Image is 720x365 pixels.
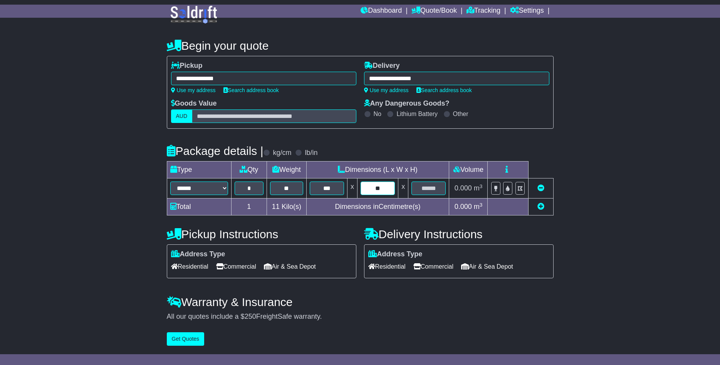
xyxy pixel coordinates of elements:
[467,5,500,18] a: Tracking
[396,110,438,118] label: Lithium Battery
[171,109,193,123] label: AUD
[398,178,408,198] td: x
[480,183,483,189] sup: 3
[368,261,406,272] span: Residential
[474,184,483,192] span: m
[167,39,554,52] h4: Begin your quote
[264,261,316,272] span: Air & Sea Depot
[306,198,449,215] td: Dimensions in Centimetre(s)
[171,250,225,259] label: Address Type
[416,87,472,93] a: Search address book
[480,202,483,208] sup: 3
[167,145,263,157] h4: Package details |
[364,87,409,93] a: Use my address
[537,203,544,210] a: Add new item
[167,313,554,321] div: All our quotes include a $ FreightSafe warranty.
[364,62,400,70] label: Delivery
[171,62,203,70] label: Pickup
[231,198,267,215] td: 1
[347,178,357,198] td: x
[171,99,217,108] label: Goods Value
[455,203,472,210] span: 0.000
[461,261,513,272] span: Air & Sea Depot
[171,87,216,93] a: Use my address
[167,161,231,178] td: Type
[272,203,280,210] span: 11
[474,203,483,210] span: m
[171,261,208,272] span: Residential
[167,332,205,346] button: Get Quotes
[364,99,450,108] label: Any Dangerous Goods?
[361,5,402,18] a: Dashboard
[306,161,449,178] td: Dimensions (L x W x H)
[453,110,468,118] label: Other
[364,228,554,241] h4: Delivery Instructions
[510,5,544,18] a: Settings
[305,149,317,157] label: lb/in
[273,149,291,157] label: kg/cm
[231,161,267,178] td: Qty
[267,198,307,215] td: Kilo(s)
[167,296,554,308] h4: Warranty & Insurance
[223,87,279,93] a: Search address book
[167,198,231,215] td: Total
[245,313,256,320] span: 250
[216,261,256,272] span: Commercial
[368,250,423,259] label: Address Type
[167,228,356,241] h4: Pickup Instructions
[449,161,488,178] td: Volume
[413,261,453,272] span: Commercial
[455,184,472,192] span: 0.000
[374,110,381,118] label: No
[411,5,457,18] a: Quote/Book
[267,161,307,178] td: Weight
[537,184,544,192] a: Remove this item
